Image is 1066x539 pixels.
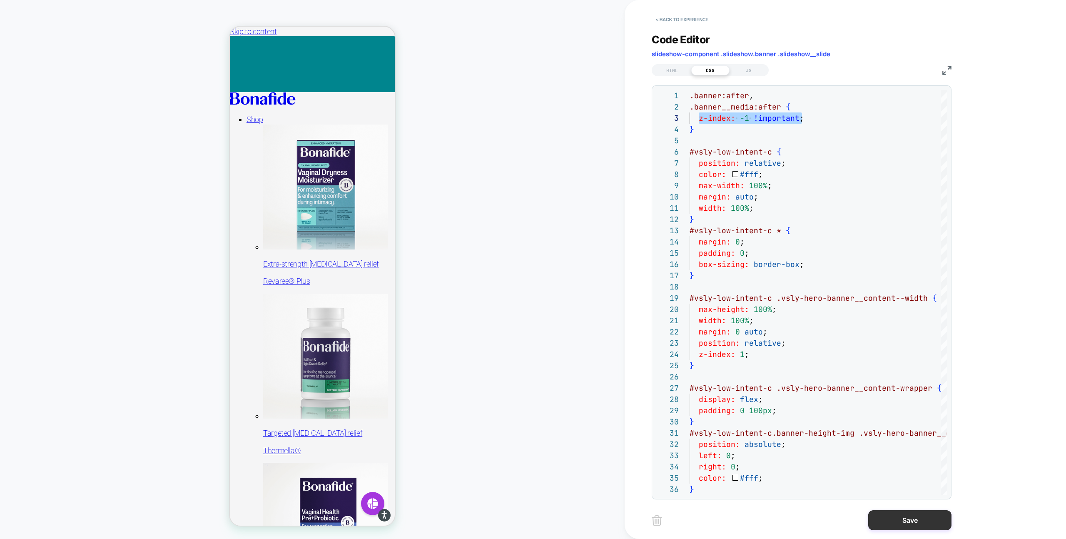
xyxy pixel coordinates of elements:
[754,260,799,269] span: border-box
[656,90,679,101] div: 1
[699,192,731,202] span: margin:
[699,260,749,269] span: box-sizing:
[690,91,749,100] span: .banner:after
[656,191,679,202] div: 10
[653,65,691,75] div: HTML
[731,316,749,325] span: 100%
[781,158,786,168] span: ;
[656,484,679,495] div: 36
[781,439,786,449] span: ;
[763,327,767,337] span: ;
[690,125,694,134] span: }
[33,98,165,260] a: Revaree Plus Extra-strength [MEDICAL_DATA] relief Revaree® Plus
[656,394,679,405] div: 28
[745,327,763,337] span: auto
[656,292,679,304] div: 19
[656,472,679,484] div: 35
[656,135,679,146] div: 5
[656,405,679,416] div: 29
[691,65,730,75] div: CSS
[690,428,854,438] span: #vsly-low-intent-c.banner-height-img
[656,146,679,157] div: 6
[656,439,679,450] div: 32
[754,113,799,123] span: !important
[735,327,740,337] span: 0
[656,304,679,315] div: 20
[33,267,165,429] a: Thermella Targeted [MEDICAL_DATA] relief Thermella®
[781,338,786,348] span: ;
[745,248,749,258] span: ;
[656,337,679,349] div: 23
[859,428,1015,438] span: .vsly-hero-banner__content-wrapper
[786,226,790,235] span: {
[726,451,731,460] span: 0
[740,394,758,404] span: flex
[656,315,679,326] div: 21
[758,170,763,179] span: ;
[33,232,165,242] p: Extra-strength [MEDICAL_DATA] relief
[656,225,679,236] div: 13
[656,259,679,270] div: 16
[699,316,726,325] span: width:
[731,462,735,472] span: 0
[772,406,777,415] span: ;
[656,349,679,360] div: 24
[656,101,679,112] div: 2
[699,304,749,314] span: max-height:
[699,473,726,483] span: color:
[740,170,758,179] span: #fff
[690,271,694,280] span: }
[656,180,679,191] div: 9
[690,293,772,303] span: #vsly-low-intent-c
[656,247,679,259] div: 15
[656,461,679,472] div: 34
[699,237,731,247] span: margin:
[699,158,740,168] span: position:
[937,383,941,393] span: {
[690,383,772,393] span: #vsly-low-intent-c
[740,237,745,247] span: ;
[699,248,735,258] span: padding:
[33,250,165,259] p: Revaree® Plus
[656,281,679,292] div: 18
[699,181,745,190] span: max-width:
[17,88,33,97] a: Shop
[745,338,781,348] span: relative
[749,91,754,100] span: ,
[699,451,722,460] span: left:
[656,270,679,281] div: 17
[656,371,679,382] div: 26
[699,406,735,415] span: padding:
[699,338,740,348] span: position:
[735,237,740,247] span: 0
[656,157,679,169] div: 7
[745,439,781,449] span: absolute
[33,98,158,223] img: Revaree Plus
[786,102,790,112] span: {
[731,451,735,460] span: ;
[656,427,679,439] div: 31
[699,349,735,359] span: z-index:
[690,361,694,370] span: }
[656,124,679,135] div: 4
[772,304,777,314] span: ;
[656,214,679,225] div: 12
[740,349,745,359] span: 1
[656,236,679,247] div: 14
[749,203,754,213] span: ;
[656,202,679,214] div: 11
[690,226,772,235] span: #vsly-low-intent-c
[754,192,758,202] span: ;
[652,515,662,526] img: delete
[699,170,726,179] span: color:
[656,326,679,337] div: 22
[767,181,772,190] span: ;
[699,462,726,472] span: right:
[749,181,767,190] span: 100%
[690,215,694,224] span: }
[735,462,740,472] span: ;
[656,360,679,371] div: 25
[656,450,679,461] div: 33
[740,406,745,415] span: 0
